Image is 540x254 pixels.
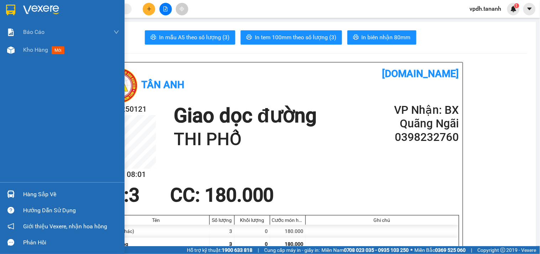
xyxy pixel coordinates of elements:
[510,6,517,12] img: icon-new-feature
[255,33,336,42] span: In tem 100mm theo số lượng (3)
[23,46,48,53] span: Kho hàng
[163,6,168,11] span: file-add
[210,225,235,238] div: 3
[176,3,188,15] button: aim
[7,46,15,54] img: warehouse-icon
[264,246,320,254] span: Cung cấp máy in - giấy in:
[270,225,306,238] div: 180.000
[6,7,17,14] span: Gửi:
[235,225,270,238] div: 0
[471,246,472,254] span: |
[258,246,259,254] span: |
[187,246,252,254] span: Hỗ trợ kỹ thuật:
[103,103,156,115] h2: DH08250121
[6,15,56,23] div: .
[308,217,457,223] div: Ghi chú
[23,189,119,200] div: Hàng sắp về
[7,239,14,246] span: message
[147,6,152,11] span: plus
[362,33,411,42] span: In biên nhận 80mm
[60,50,119,60] div: 180.000
[114,29,119,35] span: down
[61,23,118,33] div: 0398232760
[265,241,268,247] span: 0
[23,237,119,248] div: Phản hồi
[6,6,56,15] div: VP Đắk Hà
[151,34,156,41] span: printer
[129,184,140,206] span: 3
[60,52,70,59] span: CC :
[105,217,208,223] div: Tên
[103,169,156,181] h2: [DATE] 08:01
[373,103,459,131] h2: VP Nhận: BX Quãng Ngãi
[23,205,119,216] div: Hướng dẫn sử dụng
[7,223,14,230] span: notification
[52,46,64,54] span: mới
[61,6,118,23] div: BX Quãng Ngãi
[241,30,342,45] button: printerIn tem 100mm theo số lượng (3)
[246,34,252,41] span: printer
[143,3,155,15] button: plus
[61,37,71,45] span: DĐ:
[222,247,252,253] strong: 1900 633 818
[285,241,304,247] span: 180.000
[411,249,413,252] span: ⚪️
[142,79,185,91] b: Tân Anh
[174,103,317,128] h1: Giao dọc đường
[515,3,518,8] span: 1
[7,207,14,214] span: question-circle
[145,30,235,45] button: printerIn mẫu A5 theo số lượng (3)
[174,128,317,151] h1: THI PHỔ
[7,190,15,198] img: warehouse-icon
[347,30,416,45] button: printerIn biên nhận 80mm
[7,29,15,36] img: solution-icon
[435,247,466,253] strong: 0369 525 060
[272,217,304,223] div: Cước món hàng
[61,7,78,14] span: Nhận:
[321,246,409,254] span: Miền Nam
[514,3,519,8] sup: 1
[23,27,44,36] span: Báo cáo
[230,241,232,247] span: 3
[71,33,112,46] span: THI PHỔ
[382,68,459,80] b: [DOMAIN_NAME]
[464,4,507,13] span: vpdh.tananh
[415,246,466,254] span: Miền Bắc
[23,222,107,231] span: Giới thiệu Vexere, nhận hoa hồng
[6,23,56,33] div: 0359609967
[526,6,533,12] span: caret-down
[353,34,359,41] span: printer
[211,217,232,223] div: Số lượng
[159,33,230,42] span: In mẫu A5 theo số lượng (3)
[500,248,505,253] span: copyright
[159,3,172,15] button: file-add
[6,5,15,15] img: logo-vxr
[373,131,459,144] h2: 0398232760
[344,247,409,253] strong: 0708 023 035 - 0935 103 250
[523,3,536,15] button: caret-down
[103,225,210,238] div: 3 BAO (Khác)
[236,217,268,223] div: Khối lượng
[179,6,184,11] span: aim
[166,184,278,206] div: CC : 180.000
